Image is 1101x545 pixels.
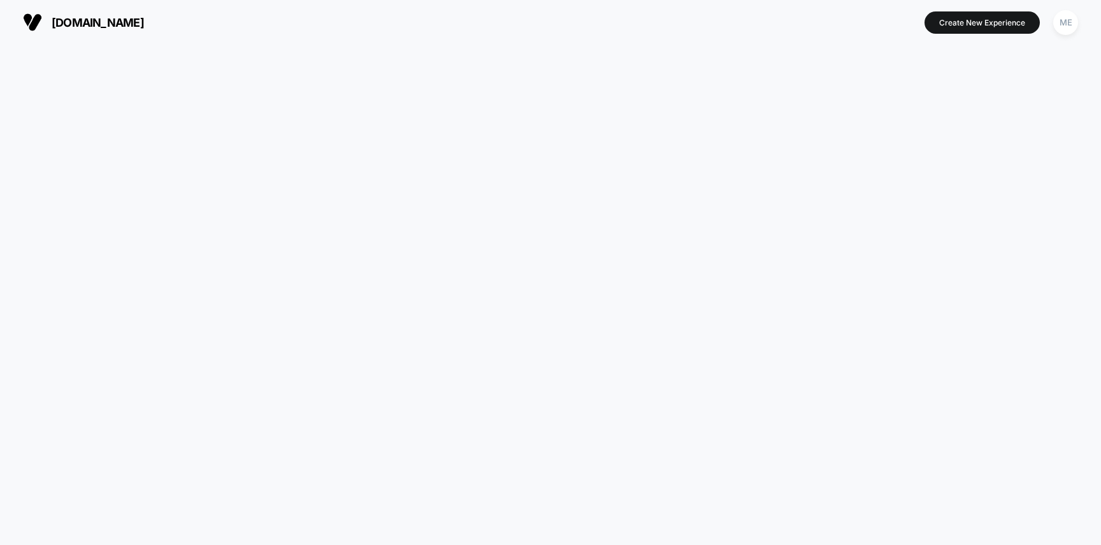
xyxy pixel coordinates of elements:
button: ME [1049,10,1082,36]
span: [DOMAIN_NAME] [52,16,144,29]
div: ME [1053,10,1078,35]
button: Create New Experience [925,11,1040,34]
button: [DOMAIN_NAME] [19,12,148,32]
img: Visually logo [23,13,42,32]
